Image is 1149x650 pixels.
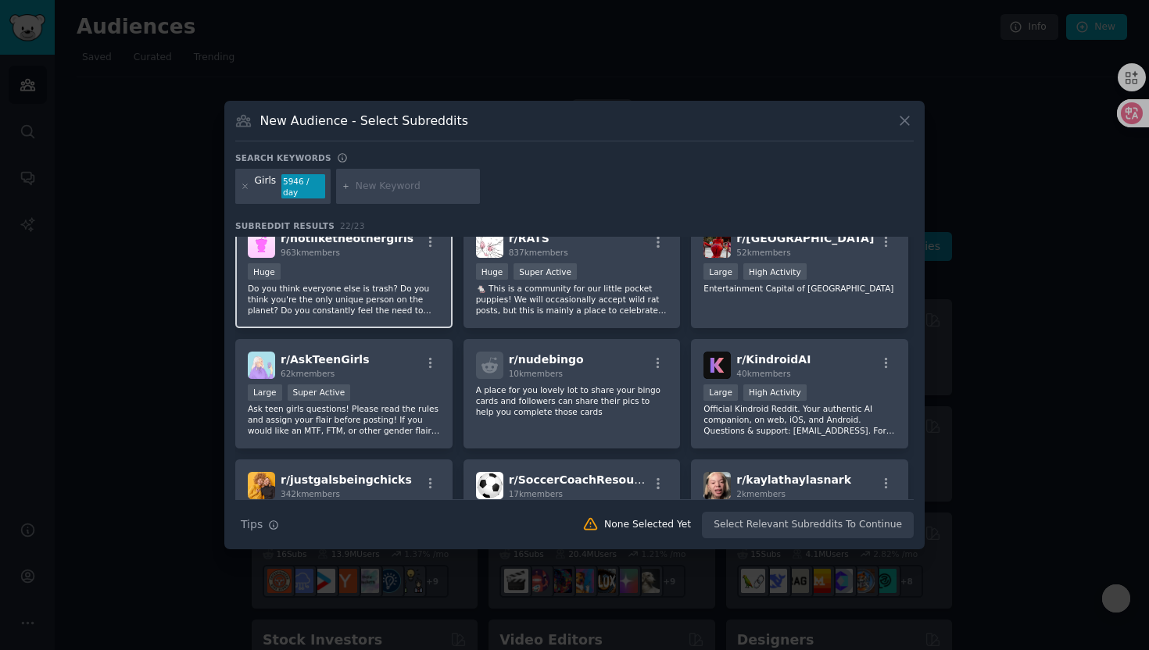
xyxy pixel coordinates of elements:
[736,232,874,245] span: r/ [GEOGRAPHIC_DATA]
[255,174,277,199] div: Girls
[509,369,563,378] span: 10k members
[476,472,503,499] img: SoccerCoachResources
[736,353,811,366] span: r/ KindroidAI
[248,384,282,401] div: Large
[476,230,503,258] img: RATS
[281,473,412,486] span: r/ justgalsbeingchicks
[509,473,660,486] span: r/ SoccerCoachResources
[235,220,335,231] span: Subreddit Results
[281,232,413,245] span: r/ notliketheothergirls
[248,263,281,280] div: Huge
[340,221,365,230] span: 22 / 23
[248,283,440,316] p: Do you think everyone else is trash? Do you think you're the only unique person on the planet? Do...
[736,248,790,257] span: 52k members
[476,263,509,280] div: Huge
[703,263,738,280] div: Large
[248,403,440,436] p: Ask teen girls questions! Please read the rules and assign your flair before posting! If you woul...
[509,489,563,498] span: 17k members
[736,489,786,498] span: 2k members
[604,518,691,532] div: None Selected Yet
[514,263,577,280] div: Super Active
[356,180,474,194] input: New Keyword
[743,263,807,280] div: High Activity
[288,384,351,401] div: Super Active
[509,353,584,366] span: r/ nudebingo
[736,473,851,486] span: r/ kaylathaylasnark
[248,472,275,499] img: justgalsbeingchicks
[241,516,263,533] span: Tips
[281,353,369,366] span: r/ AskTeenGirls
[281,369,335,378] span: 62k members
[248,230,275,258] img: notliketheothergirls
[743,384,807,401] div: High Activity
[736,369,790,378] span: 40k members
[509,232,549,245] span: r/ RATS
[703,403,896,436] p: Official Kindroid Reddit. Your authentic AI companion, on web, iOS, and Android. Questions & supp...
[235,511,285,538] button: Tips
[703,472,731,499] img: kaylathaylasnark
[703,283,896,294] p: Entertainment Capital of [GEOGRAPHIC_DATA]
[703,352,731,379] img: KindroidAI
[476,384,668,417] p: A place for you lovely lot to share your bingo cards and followers can share their pics to help y...
[248,352,275,379] img: AskTeenGirls
[260,112,468,129] h3: New Audience - Select Subreddits
[281,489,340,498] span: 342k members
[281,174,325,199] div: 5946 / day
[476,283,668,316] p: 🐁 This is a community for our little pocket puppies! We will occasionally accept wild rat posts, ...
[509,248,568,257] span: 837k members
[281,248,340,257] span: 963k members
[235,152,331,163] h3: Search keywords
[703,384,738,401] div: Large
[703,230,731,258] img: Pattaya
